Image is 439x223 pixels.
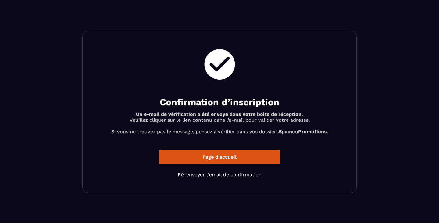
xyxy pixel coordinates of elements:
[201,46,238,83] img: check
[178,172,262,178] a: Ré-envoyer l'email de confirmation
[298,129,327,135] b: Promotions
[159,150,280,164] a: Page d'accueil
[98,111,341,135] p: Veuillez cliquer sur le lien contenu dans l’e-mail pour valider votre adresse. Si vous ne trouvez...
[136,111,303,117] b: Un e-mail de vérification a été envoyé dans votre boîte de réception.
[279,129,292,135] b: Spam
[98,96,341,108] h2: Confirmation d’inscription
